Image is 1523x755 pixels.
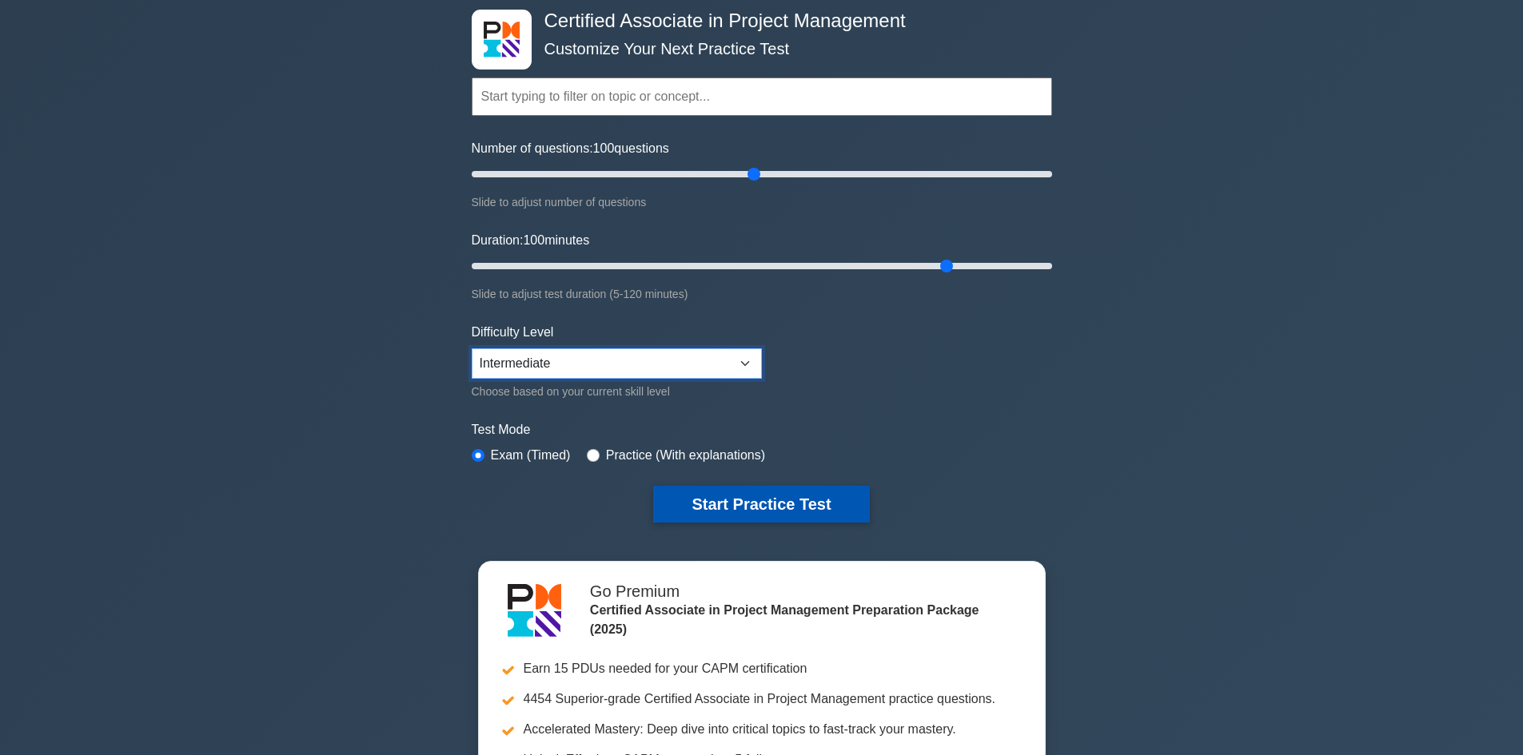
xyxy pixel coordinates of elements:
[523,233,544,247] span: 100
[472,284,1052,304] div: Slide to adjust test duration (5-120 minutes)
[472,420,1052,439] label: Test Mode
[653,486,869,523] button: Start Practice Test
[593,141,615,155] span: 100
[491,446,571,465] label: Exam (Timed)
[472,77,1052,116] input: Start typing to filter on topic or concept...
[606,446,765,465] label: Practice (With explanations)
[472,231,590,250] label: Duration: minutes
[472,139,669,158] label: Number of questions: questions
[538,10,974,33] h4: Certified Associate in Project Management
[472,193,1052,212] div: Slide to adjust number of questions
[472,323,554,342] label: Difficulty Level
[472,382,762,401] div: Choose based on your current skill level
